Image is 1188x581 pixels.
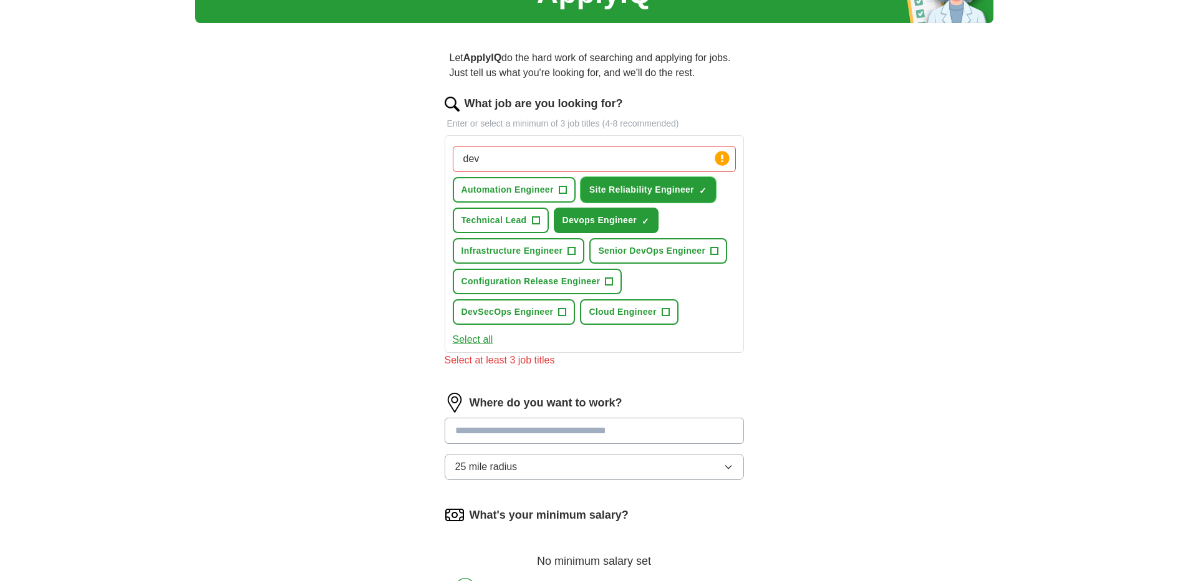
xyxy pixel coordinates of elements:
[453,208,549,233] button: Technical Lead
[554,208,659,233] button: Devops Engineer✓
[453,146,736,172] input: Type a job title and press enter
[470,507,629,524] label: What's your minimum salary?
[445,505,465,525] img: salary.png
[461,183,554,196] span: Automation Engineer
[470,395,622,411] label: Where do you want to work?
[461,244,563,257] span: Infrastructure Engineer
[465,95,623,112] label: What job are you looking for?
[445,393,465,413] img: location.png
[463,52,501,63] strong: ApplyIQ
[453,238,585,264] button: Infrastructure Engineer
[445,117,744,130] p: Enter or select a minimum of 3 job titles (4-8 recommended)
[589,183,694,196] span: Site Reliability Engineer
[598,244,705,257] span: Senior DevOps Engineer
[445,540,744,570] div: No minimum salary set
[445,353,744,368] div: Select at least 3 job titles
[453,332,493,347] button: Select all
[461,214,527,227] span: Technical Lead
[453,299,576,325] button: DevSecOps Engineer
[589,305,656,319] span: Cloud Engineer
[461,275,601,288] span: Configuration Release Engineer
[453,177,576,203] button: Automation Engineer
[699,186,707,196] span: ✓
[455,459,518,474] span: 25 mile radius
[563,214,637,227] span: Devops Engineer
[445,454,744,480] button: 25 mile radius
[461,305,554,319] span: DevSecOps Engineer
[589,238,727,264] button: Senior DevOps Engineer
[580,299,678,325] button: Cloud Engineer
[453,269,622,294] button: Configuration Release Engineer
[445,46,744,85] p: Let do the hard work of searching and applying for jobs. Just tell us what you're looking for, an...
[642,216,649,226] span: ✓
[445,97,460,112] img: search.png
[581,177,716,203] button: Site Reliability Engineer✓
